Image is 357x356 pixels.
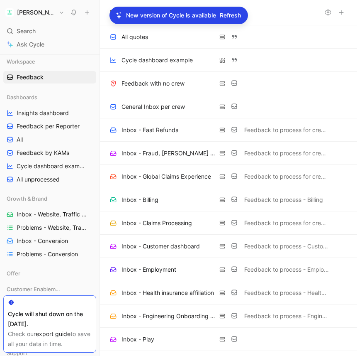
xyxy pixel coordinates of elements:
[100,165,357,188] div: Inbox - Global Claims Experience DocsFeedback to process for crew: Global Claims ExperienceView a...
[17,135,23,144] span: All
[243,172,331,182] button: Feedback to process for crew: Global Claims Experience
[231,32,239,42] div: Quotes
[121,172,211,182] div: Inbox - Global Claims Experience
[100,142,357,165] div: Inbox - Fraud, [PERSON_NAME] & [PERSON_NAME] DocsFeedback to process for crew: Fraud [PERSON_NAME...
[231,311,239,321] div: Docs
[100,25,357,49] div: All quotes QuotesView actions
[8,329,92,349] div: Check our to save all your data in time.
[219,10,241,21] button: Refresh
[100,49,357,72] div: Cycle dashboard example QuotesView actions
[243,218,331,228] button: Feedback to process for crew: Claims Processing
[7,93,37,101] span: Dashboards
[100,304,357,328] div: Inbox - Engineering Onboarding XP DocsFeedback to process - Engineering Onboarding ExperienceView...
[121,102,185,112] div: General Inbox per crew
[231,148,239,158] div: Docs
[121,288,214,298] div: Inbox - Health insurance affiliation
[3,267,96,280] div: Offer
[3,248,96,260] a: Problems - Conversion
[3,38,96,51] a: Ask Cycle
[243,265,331,275] button: Feedback to process - Employment
[3,91,96,103] div: Dashboards
[3,71,96,83] a: Feedback
[126,10,216,20] p: New version of Cycle is available
[3,192,96,205] div: Growth & Brand
[231,334,239,344] div: Docs
[3,283,96,298] div: Customer Enablement
[231,218,239,228] div: Docs
[17,162,85,170] span: Cycle dashboard example
[220,10,241,20] span: Refresh
[3,120,96,133] a: Feedback per Reporter
[244,288,330,298] span: Feedback to process - Health insurance affiliation
[17,210,87,219] span: Inbox - Website, Traffic & Nurturing
[36,330,70,337] a: export guide
[121,265,176,275] div: Inbox - Employment
[243,311,331,321] button: Feedback to process - Engineering Onboarding Experience
[100,211,357,235] div: Inbox - Claims Processing DocsFeedback to process for crew: Claims ProcessingView actions
[17,39,44,49] span: Ask Cycle
[121,55,193,65] div: Cycle dashboard example
[3,107,96,119] a: Insights dashboard
[3,91,96,186] div: DashboardsInsights dashboardFeedback per ReporterAllFeedback by KAMsCycle dashboard exampleAll un...
[17,109,69,117] span: Insights dashboard
[231,55,239,65] div: Quotes
[17,149,69,157] span: Feedback by KAMs
[121,218,192,228] div: Inbox - Claims Processing
[3,133,96,146] a: All
[244,148,330,158] span: Feedback to process for crew: Fraud [PERSON_NAME] & [PERSON_NAME]
[121,32,148,42] div: All quotes
[243,125,331,135] button: Feedback to process for crew: Fast Refunds
[244,195,323,205] span: Feedback to process - Billing
[17,250,78,258] span: Problems - Conversion
[231,102,239,112] div: Docs
[231,288,239,298] div: Docs
[3,267,96,282] div: Offer
[244,172,330,182] span: Feedback to process for crew: Global Claims Experience
[17,223,87,232] span: Problems - Website, Traffic & Nurturing
[244,311,330,321] span: Feedback to process - Engineering Onboarding Experience
[3,221,96,234] a: Problems - Website, Traffic & Nurturing
[244,241,330,251] span: Feedback to process - Customer dashboard
[121,148,216,158] div: Inbox - Fraud, [PERSON_NAME] & [PERSON_NAME]
[121,125,178,135] div: Inbox - Fast Refunds
[3,235,96,247] a: Inbox - Conversion
[231,172,239,182] div: Docs
[3,283,96,295] div: Customer Enablement
[3,55,96,68] div: Workspace
[7,269,20,277] span: Offer
[100,118,357,142] div: Inbox - Fast Refunds DocsFeedback to process for crew: Fast RefundsView actions
[5,8,14,17] img: Alan
[243,195,325,205] button: Feedback to process - Billing
[3,25,96,37] div: Search
[121,195,158,205] div: Inbox - Billing
[7,285,62,293] span: Customer Enablement
[7,194,47,203] span: Growth & Brand
[100,328,357,351] div: Inbox - Play DocsView actions
[100,188,357,211] div: Inbox - Billing DocsFeedback to process - BillingView actions
[243,148,331,158] button: Feedback to process for crew: Fraud [PERSON_NAME] & [PERSON_NAME]
[3,192,96,260] div: Growth & BrandInbox - Website, Traffic & NurturingProblems - Website, Traffic & NurturingInbox - ...
[231,195,239,205] div: Docs
[3,7,66,18] button: Alan[PERSON_NAME]
[17,26,36,36] span: Search
[7,57,35,66] span: Workspace
[8,309,92,329] div: Cycle will shut down on the [DATE].
[3,208,96,221] a: Inbox - Website, Traffic & Nurturing
[17,175,60,184] span: All unprocessed
[17,73,44,81] span: Feedback
[100,72,357,95] div: Feedback with no crew DocsView actions
[231,241,239,251] div: Docs
[100,235,357,258] div: Inbox - Customer dashboard DocsFeedback to process - Customer dashboardView actions
[3,147,96,159] a: Feedback by KAMs
[121,79,185,88] div: Feedback with no crew
[100,95,357,118] div: General Inbox per crew DocsView actions
[100,281,357,304] div: Inbox - Health insurance affiliation DocsFeedback to process - Health insurance affiliationView a...
[100,258,357,281] div: Inbox - Employment DocsFeedback to process - EmploymentView actions
[244,125,330,135] span: Feedback to process for crew: Fast Refunds
[121,311,216,321] div: Inbox - Engineering Onboarding XP
[231,79,239,88] div: Docs
[244,265,330,275] span: Feedback to process - Employment
[3,173,96,186] a: All unprocessed
[3,160,96,172] a: Cycle dashboard example
[231,265,239,275] div: Docs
